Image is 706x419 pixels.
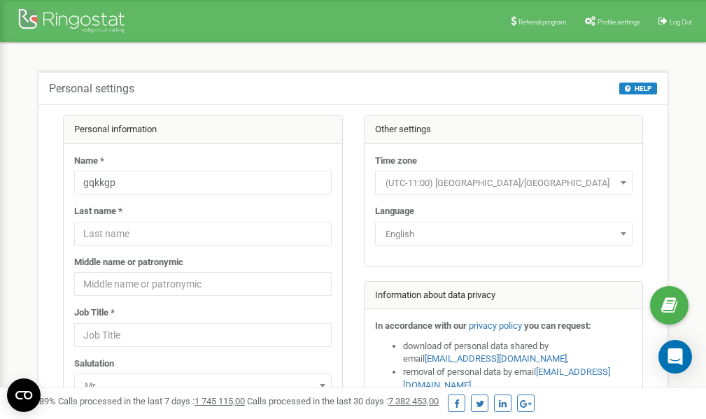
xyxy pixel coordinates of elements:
[380,225,628,244] span: English
[58,396,245,406] span: Calls processed in the last 7 days :
[74,357,114,371] label: Salutation
[524,320,591,331] strong: you can request:
[74,205,122,218] label: Last name *
[670,18,692,26] span: Log Out
[74,306,115,320] label: Job Title *
[403,340,633,366] li: download of personal data shared by email ,
[388,396,439,406] u: 7 382 453,00
[658,340,692,374] div: Open Intercom Messenger
[375,155,417,168] label: Time zone
[469,320,522,331] a: privacy policy
[375,320,467,331] strong: In accordance with our
[403,366,633,392] li: removal of personal data by email ,
[74,155,104,168] label: Name *
[380,173,628,193] span: (UTC-11:00) Pacific/Midway
[7,378,41,412] button: Open CMP widget
[365,282,643,310] div: Information about data privacy
[375,222,633,246] span: English
[74,323,332,347] input: Job Title
[598,18,640,26] span: Profile settings
[49,83,134,95] h5: Personal settings
[518,18,567,26] span: Referral program
[375,171,633,194] span: (UTC-11:00) Pacific/Midway
[79,376,327,396] span: Mr.
[619,83,657,94] button: HELP
[425,353,567,364] a: [EMAIL_ADDRESS][DOMAIN_NAME]
[375,205,414,218] label: Language
[195,396,245,406] u: 1 745 115,00
[74,171,332,194] input: Name
[365,116,643,144] div: Other settings
[247,396,439,406] span: Calls processed in the last 30 days :
[74,222,332,246] input: Last name
[74,374,332,397] span: Mr.
[74,272,332,296] input: Middle name or patronymic
[64,116,342,144] div: Personal information
[74,256,183,269] label: Middle name or patronymic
